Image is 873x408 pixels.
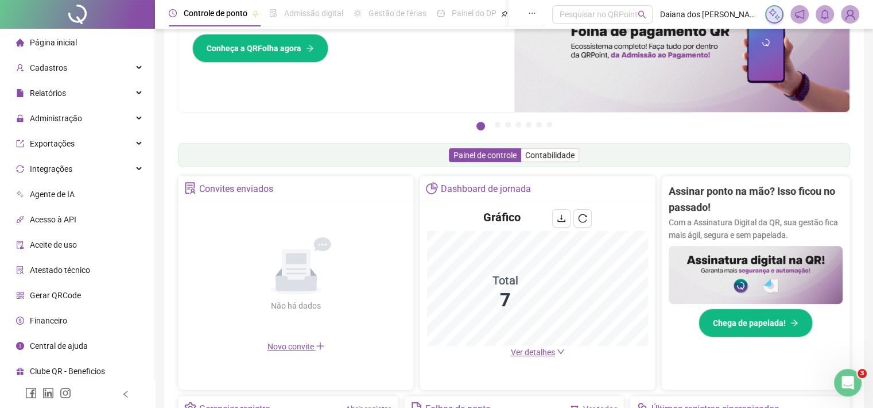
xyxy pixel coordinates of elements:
[60,387,71,399] span: instagram
[267,342,325,351] span: Novo convite
[306,44,314,52] span: arrow-right
[269,9,277,17] span: file-done
[30,265,90,275] span: Atestado técnico
[453,151,517,160] span: Painel de controle
[768,8,781,21] img: sparkle-icon.fc2bf0ac1784a2077858766a79e2daf3.svg
[426,182,438,194] span: pie-chart
[30,190,75,199] span: Agente de IA
[16,241,24,249] span: audit
[528,9,536,17] span: ellipsis
[536,122,542,128] button: 6
[243,299,349,312] div: Não há dados
[284,9,343,18] span: Admissão digital
[483,209,521,225] h4: Gráfico
[505,122,511,128] button: 3
[368,9,426,18] span: Gestão de férias
[501,10,508,17] span: pushpin
[30,63,67,72] span: Cadastros
[511,348,565,357] a: Ver detalhes down
[16,165,24,173] span: sync
[820,9,830,20] span: bell
[316,341,325,351] span: plus
[16,39,24,47] span: home
[30,291,81,300] span: Gerar QRCode
[184,9,247,18] span: Controle de ponto
[16,266,24,274] span: solution
[669,216,843,241] p: Com a Assinatura Digital da QR, sua gestão fica mais ágil, segura e sem papelada.
[16,64,24,72] span: user-add
[16,367,24,375] span: gift
[476,122,485,130] button: 1
[169,9,177,17] span: clock-circle
[184,182,196,194] span: solution
[16,291,24,299] span: qrcode
[452,9,496,18] span: Painel do DP
[841,6,859,23] img: 87954
[207,42,301,55] span: Conheça a QRFolha agora
[546,122,552,128] button: 7
[30,240,77,249] span: Aceite de uso
[30,341,88,351] span: Central de ajuda
[858,369,867,378] span: 3
[834,369,862,397] iframe: Intercom live chat
[669,183,843,216] h2: Assinar ponto na mão? Isso ficou no passado!
[30,139,75,148] span: Exportações
[557,214,566,223] span: download
[30,38,77,47] span: Página inicial
[794,9,805,20] span: notification
[511,348,555,357] span: Ver detalhes
[30,316,67,325] span: Financeiro
[25,387,37,399] span: facebook
[199,179,273,199] div: Convites enviados
[713,317,786,329] span: Chega de papelada!
[16,342,24,350] span: info-circle
[16,215,24,224] span: api
[30,164,72,174] span: Integrações
[441,179,531,199] div: Dashboard de jornada
[659,8,758,21] span: Daiana dos [PERSON_NAME] - Cozinha dos fundos
[42,387,54,399] span: linkedin
[495,122,500,128] button: 2
[122,390,130,398] span: left
[30,367,105,376] span: Clube QR - Beneficios
[16,89,24,97] span: file
[638,10,646,19] span: search
[30,215,76,224] span: Acesso à API
[669,246,843,304] img: banner%2F02c71560-61a6-44d4-94b9-c8ab97240462.png
[192,34,328,63] button: Conheça a QRFolha agora
[16,317,24,325] span: dollar
[578,214,587,223] span: reload
[526,122,531,128] button: 5
[30,114,82,123] span: Administração
[699,309,813,337] button: Chega de papelada!
[252,10,259,17] span: pushpin
[30,88,66,98] span: Relatórios
[16,114,24,122] span: lock
[437,9,445,17] span: dashboard
[16,140,24,148] span: export
[525,151,575,160] span: Contabilidade
[790,319,798,327] span: arrow-right
[354,9,362,17] span: sun
[557,348,565,356] span: down
[515,122,521,128] button: 4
